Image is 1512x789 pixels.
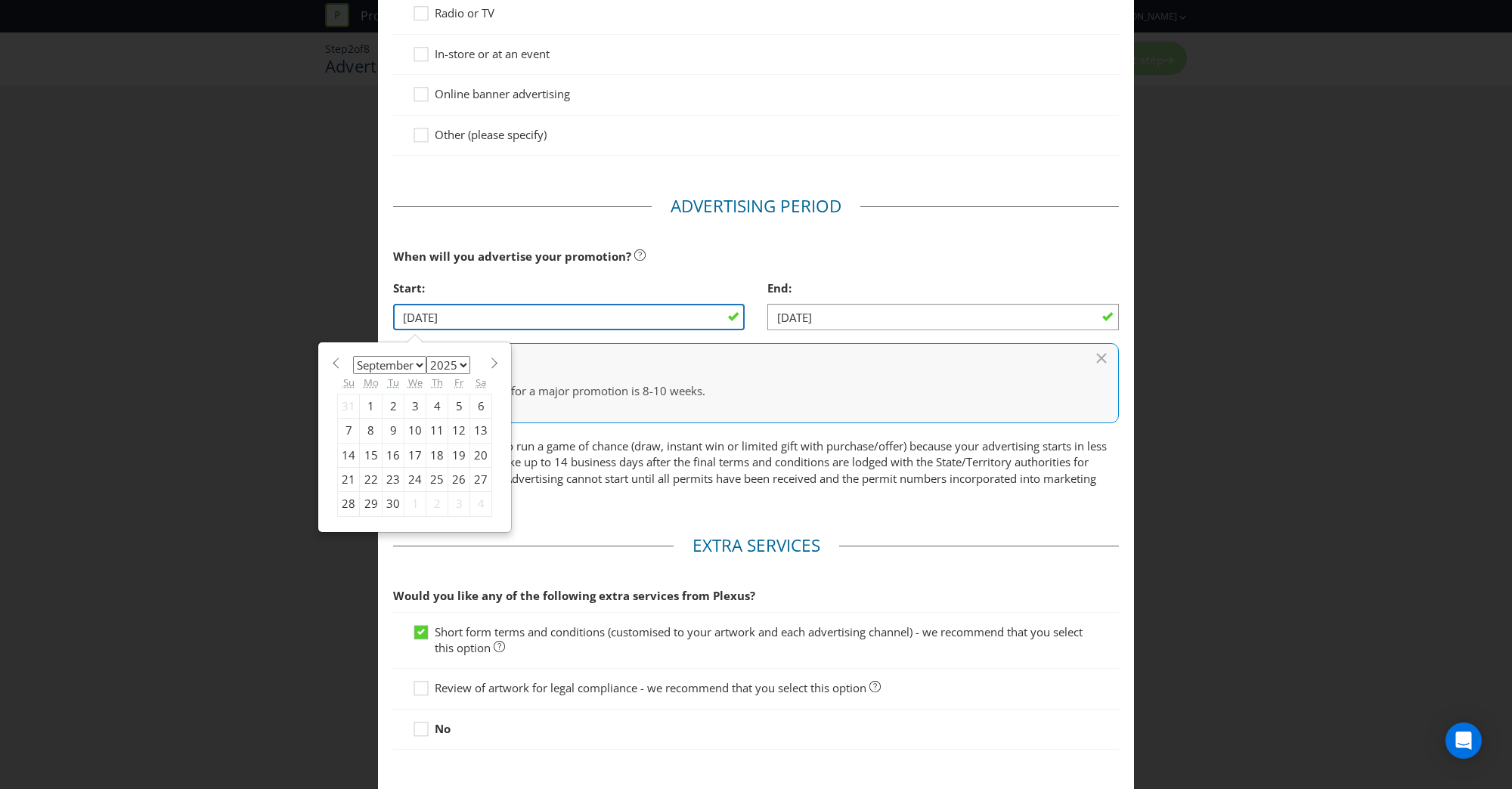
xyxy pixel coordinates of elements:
[454,376,463,389] abbr: Friday
[426,394,448,418] div: 4
[767,304,1119,330] input: DD/MM/YY
[360,419,383,443] div: 8
[435,46,550,61] span: In-store or at an event
[435,86,570,101] span: Online banner advertising
[470,468,492,492] div: 27
[435,127,547,142] span: Other (please specify)
[338,419,360,443] div: 7
[767,273,1119,304] div: End:
[338,468,360,492] div: 21
[674,534,839,558] legend: Extra Services
[652,194,860,218] legend: Advertising Period
[338,492,360,516] div: 28
[404,443,426,467] div: 17
[426,468,448,492] div: 25
[448,468,470,492] div: 26
[393,249,631,264] span: When will you advertise your promotion?
[424,383,705,398] span: The ideal period for a major promotion is 8-10 weeks.
[470,394,492,418] div: 6
[393,438,1119,503] p: You may not be able to run a game of chance (draw, instant win or limited gift with purchase/offe...
[404,492,426,516] div: 1
[470,492,492,516] div: 4
[470,443,492,467] div: 20
[393,588,755,603] span: Would you like any of the following extra services from Plexus?
[360,492,383,516] div: 29
[1445,722,1482,759] div: Open Intercom Messenger
[404,419,426,443] div: 10
[388,376,399,389] abbr: Tuesday
[360,394,383,418] div: 1
[435,680,866,695] span: Review of artwork for legal compliance - we recommend that you select this option
[432,376,443,389] abbr: Thursday
[435,5,494,20] span: Radio or TV
[383,468,404,492] div: 23
[408,376,423,389] abbr: Wednesday
[343,376,355,389] abbr: Sunday
[383,492,404,516] div: 30
[383,394,404,418] div: 2
[393,273,745,304] div: Start:
[426,443,448,467] div: 18
[435,721,451,736] strong: No
[448,443,470,467] div: 19
[393,304,745,330] input: DD/MM/YY
[470,419,492,443] div: 13
[404,468,426,492] div: 24
[448,419,470,443] div: 12
[338,394,360,418] div: 31
[448,492,470,516] div: 3
[360,443,383,467] div: 15
[364,376,379,389] abbr: Monday
[426,492,448,516] div: 2
[435,624,1083,655] span: Short form terms and conditions (customised to your artwork and each advertising channel) - we re...
[476,376,486,389] abbr: Saturday
[338,443,360,467] div: 14
[383,443,404,467] div: 16
[426,419,448,443] div: 11
[448,394,470,418] div: 5
[404,394,426,418] div: 3
[383,419,404,443] div: 9
[360,468,383,492] div: 22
